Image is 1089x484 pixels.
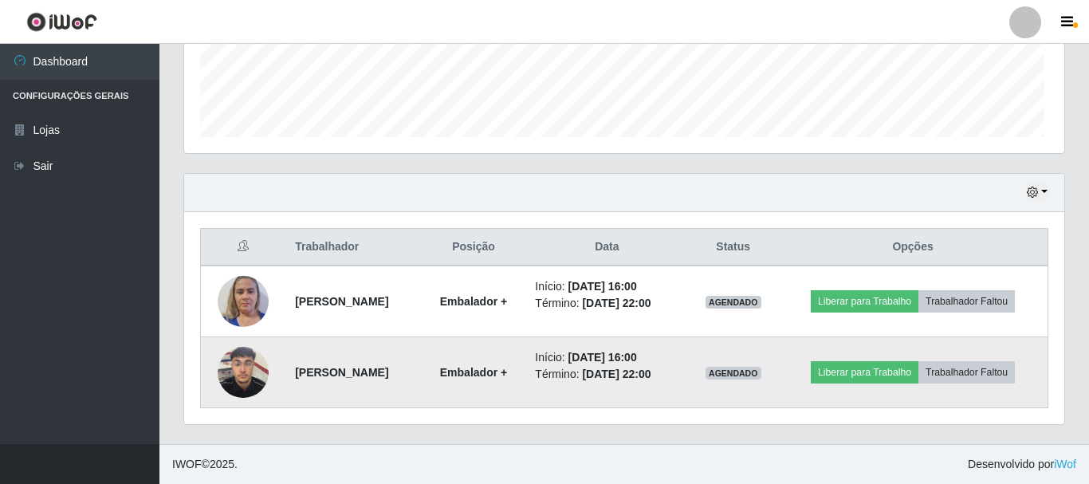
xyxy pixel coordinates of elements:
strong: Embalador + [440,366,507,379]
th: Data [525,229,688,266]
strong: Embalador + [440,295,507,308]
span: Desenvolvido por [968,456,1076,473]
span: AGENDADO [706,367,761,380]
span: IWOF [172,458,202,470]
time: [DATE] 16:00 [568,351,637,364]
strong: [PERSON_NAME] [295,295,388,308]
time: [DATE] 22:00 [582,297,651,309]
th: Status [688,229,778,266]
button: Liberar para Trabalho [811,290,918,313]
li: Término: [535,366,678,383]
li: Término: [535,295,678,312]
th: Trabalhador [285,229,422,266]
button: Trabalhador Faltou [918,361,1015,384]
time: [DATE] 22:00 [582,368,651,380]
button: Liberar para Trabalho [811,361,918,384]
button: Trabalhador Faltou [918,290,1015,313]
img: 1752868236583.jpeg [218,267,269,335]
th: Posição [422,229,526,266]
li: Início: [535,349,678,366]
time: [DATE] 16:00 [568,280,637,293]
span: AGENDADO [706,296,761,309]
strong: [PERSON_NAME] [295,366,388,379]
a: iWof [1054,458,1076,470]
img: 1753794100219.jpeg [218,338,269,406]
img: CoreUI Logo [26,12,97,32]
li: Início: [535,278,678,295]
span: © 2025 . [172,456,238,473]
th: Opções [778,229,1048,266]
